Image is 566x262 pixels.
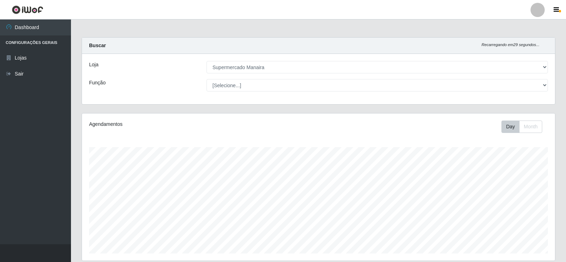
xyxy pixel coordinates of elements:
[501,121,542,133] div: First group
[89,121,274,128] div: Agendamentos
[89,43,106,48] strong: Buscar
[519,121,542,133] button: Month
[89,61,98,68] label: Loja
[501,121,520,133] button: Day
[89,79,106,87] label: Função
[482,43,539,47] i: Recarregando em 29 segundos...
[501,121,548,133] div: Toolbar with button groups
[12,5,43,14] img: CoreUI Logo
